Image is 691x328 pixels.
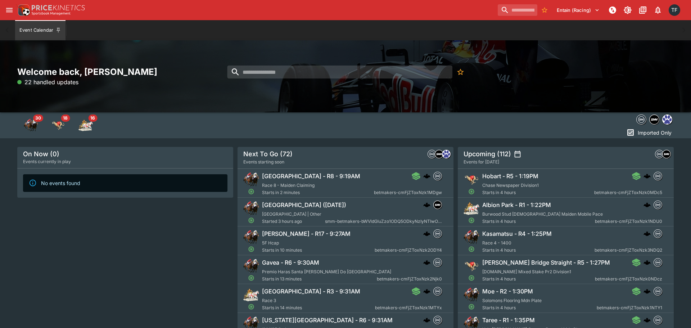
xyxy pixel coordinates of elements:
img: logo-cerberus.svg [423,172,430,180]
span: 30 [33,114,43,122]
span: Race 4 - 1400 [482,240,511,246]
div: betmakers [654,172,662,180]
span: Events currently in play [23,158,71,165]
div: cerberus [643,288,651,295]
h6: [US_STATE][GEOGRAPHIC_DATA] - R6 - 9:31AM [262,316,393,324]
div: cerberus [643,259,651,266]
div: Event type filters [17,112,99,138]
svg: Open [468,188,475,195]
div: betmakers [433,316,442,324]
img: horse_racing.png [464,287,479,303]
img: greyhound_racing.png [464,172,479,188]
img: Sportsbook Management [32,12,71,15]
span: betmakers-cmFjZToxNzk3NDQ2 [595,247,662,254]
button: Documentation [636,4,649,17]
span: smm-betmakers-bWVldGluZzo1ODQ5ODkyNzIyNTIwOTE5Mjg [325,218,442,225]
img: horse_racing.png [464,229,479,245]
img: logo-cerberus.svg [643,201,651,208]
span: betmakers-cmFjZToxNzk1MTYx [375,304,442,311]
div: grnz [442,150,451,158]
span: Premio Haras Santa [PERSON_NAME] Do [GEOGRAPHIC_DATA] [262,269,391,274]
div: cerberus [423,288,430,295]
img: betmakers.png [428,150,436,158]
div: cerberus [643,172,651,180]
div: samemeetingmulti [435,150,443,158]
span: Race 3 [262,298,276,303]
span: [DOMAIN_NAME] Mixed Stake Pr2 Division1 [482,269,571,274]
svg: Open [468,275,475,281]
img: grnz.png [663,115,672,124]
h6: Hobart - R5 - 1:19PM [482,172,538,180]
span: Starts in 4 hours [482,304,597,311]
img: samemeetingmulti.png [435,150,443,158]
img: PriceKinetics [32,5,85,10]
span: betmakers-cmFjZToxNzk2ODY4 [375,247,442,254]
span: Chase Newspaper Division1 [482,183,539,188]
div: samemeetingmulti [433,201,442,209]
span: betmakers-cmFjZToxNzk0MDc5 [594,189,662,196]
span: betmakers-cmFjZToxNzk1NTY1 [597,304,662,311]
div: betmakers [433,172,442,180]
span: Starts in 2 minutes [262,189,374,196]
img: horse_racing.png [243,229,259,245]
div: betmakers [654,287,662,296]
button: Select Tenant [552,4,604,16]
img: harness_racing [78,118,93,132]
div: No events found [41,176,80,190]
h6: Taree - R1 - 1:35PM [482,316,535,324]
div: cerberus [423,201,430,208]
img: betmakers.png [654,201,662,209]
img: logo-cerberus.svg [643,230,651,237]
div: cerberus [643,201,651,208]
span: Events starting soon [243,158,284,166]
img: grnz.png [442,150,450,158]
img: betmakers.png [637,115,646,124]
div: betmakers [654,316,662,324]
svg: Open [248,304,254,310]
button: Imported Only [624,127,674,138]
span: Race 8 - Maiden Claiming [262,183,315,188]
button: open drawer [3,4,16,17]
button: No Bookmarks [454,66,467,78]
div: betmakers [433,229,442,238]
svg: Open [468,246,475,252]
img: samemeetingmulti.png [650,115,659,124]
div: cerberus [423,259,430,266]
div: betmakers [428,150,436,158]
svg: Open [248,275,254,281]
p: 22 handled updates [17,78,78,86]
span: Starts in 4 hours [482,275,595,283]
img: horse_racing.png [243,172,259,188]
p: Imported Only [638,129,672,136]
input: search [227,66,452,78]
img: PriceKinetics Logo [16,3,30,17]
img: betmakers.png [434,287,442,295]
span: betmakers-cmFjZToxNzk1MDgw [374,189,442,196]
img: betmakers.png [434,316,442,324]
div: cerberus [423,230,430,237]
img: greyhound_racing [51,118,66,132]
h5: Upcoming (112) [464,150,511,158]
div: samemeetingmulti [662,150,671,158]
span: Starts in 14 minutes [262,304,375,311]
img: logo-cerberus.svg [423,288,430,295]
h6: Kasamatsu - R4 - 1:25PM [482,230,552,238]
div: betmakers [655,150,664,158]
img: logo-cerberus.svg [423,316,430,324]
span: 18 [61,114,70,122]
img: logo-cerberus.svg [643,316,651,324]
img: betmakers.png [654,259,662,266]
img: logo-cerberus.svg [423,201,430,208]
span: Starts in 13 minutes [262,275,377,283]
img: logo-cerberus.svg [643,259,651,266]
span: Starts in 4 hours [482,189,594,196]
h6: [PERSON_NAME] Bridge Straight - R5 - 1:27PM [482,259,610,266]
img: logo-cerberus.svg [643,172,651,180]
button: Toggle light/dark mode [621,4,634,17]
h6: [GEOGRAPHIC_DATA] ([DATE]) [262,201,346,209]
div: betmakers [433,287,442,296]
button: Notifications [651,4,664,17]
span: betmakers-cmFjZToxNzk1NDU0 [595,218,662,225]
div: betmakers [654,201,662,209]
h6: Albion Park - R1 - 1:22PM [482,201,551,209]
